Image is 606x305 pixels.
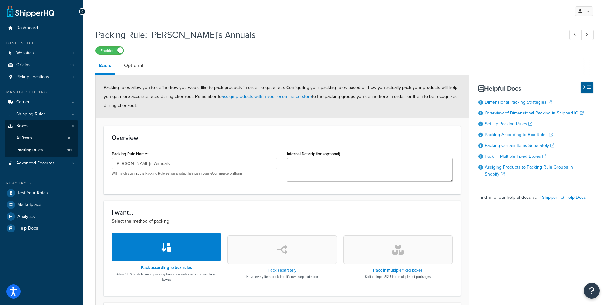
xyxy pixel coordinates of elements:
[5,211,78,222] a: Analytics
[5,89,78,95] div: Manage Shipping
[17,191,48,196] span: Test Your Rates
[112,134,453,141] h3: Overview
[16,100,32,105] span: Carriers
[112,272,221,282] p: Allow SHQ to determine packing based on order info and available boxes
[365,268,431,273] h3: Pack in multiple fixed boxes
[5,96,78,108] a: Carriers
[485,131,553,138] a: Packing According to Box Rules
[287,151,340,156] label: Internal Description (optional)
[5,71,78,83] li: Pickup Locations
[112,209,453,216] h3: I want...
[5,120,78,156] li: Boxes
[365,274,431,279] p: Split a single SKU into multiple set packages
[5,187,78,199] a: Test Your Rates
[246,268,318,273] h3: Pack separately
[73,51,74,56] span: 1
[537,194,586,201] a: ShipperHQ Help Docs
[112,171,277,176] p: Will match against the Packing Rule set on product listings in your eCommerce platform
[17,226,38,231] span: Help Docs
[112,151,149,156] label: Packing Rule Name
[16,74,49,80] span: Pickup Locations
[67,135,73,141] span: 365
[485,110,584,116] a: Overview of Dimensional Packing in ShipperHQ
[5,199,78,211] a: Marketplace
[95,58,115,75] a: Basic
[5,59,78,71] li: Origins
[5,181,78,186] div: Resources
[96,47,124,54] label: Enabled
[581,82,593,93] button: Hide Help Docs
[478,188,593,202] div: Find all of our helpful docs at:
[16,25,38,31] span: Dashboard
[16,112,46,117] span: Shipping Rules
[5,22,78,34] a: Dashboard
[485,142,554,149] a: Packing Certain Items Separately
[121,58,146,73] a: Optional
[17,148,43,153] span: Packing Rules
[5,144,78,156] a: Packing Rules180
[581,30,594,40] a: Next Record
[485,164,573,177] a: Assiging Products to Packing Rule Groups in Shopify
[112,218,453,225] p: Select the method of packing
[72,161,74,166] span: 5
[17,135,32,141] span: All Boxes
[478,85,593,92] h3: Helpful Docs
[5,157,78,169] li: Advanced Features
[16,51,34,56] span: Websites
[16,62,31,68] span: Origins
[5,157,78,169] a: Advanced Features5
[5,47,78,59] a: Websites1
[222,93,312,100] a: assign products within your ecommerce store
[69,62,74,68] span: 38
[5,108,78,120] a: Shipping Rules
[67,148,73,153] span: 180
[112,266,221,270] h3: Pack according to box rules
[5,71,78,83] a: Pickup Locations1
[5,59,78,71] a: Origins38
[485,121,532,127] a: Set Up Packing Rules
[569,30,582,40] a: Previous Record
[5,132,78,144] a: AllBoxes365
[5,223,78,234] a: Help Docs
[16,123,29,129] span: Boxes
[95,29,558,41] h1: Packing Rule: [PERSON_NAME]'s Annuals
[485,153,546,160] a: Pack in Multiple Fixed Boxes
[5,40,78,46] div: Basic Setup
[17,202,41,208] span: Marketplace
[17,214,35,219] span: Analytics
[5,120,78,132] a: Boxes
[5,144,78,156] li: Packing Rules
[5,47,78,59] li: Websites
[584,283,600,299] button: Open Resource Center
[485,99,552,106] a: Dimensional Packing Strategies
[16,161,55,166] span: Advanced Features
[73,74,74,80] span: 1
[104,84,458,109] span: Packing rules allow you to define how you would like to pack products in order to get a rate. Con...
[246,274,318,279] p: Have every item pack into it's own separate box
